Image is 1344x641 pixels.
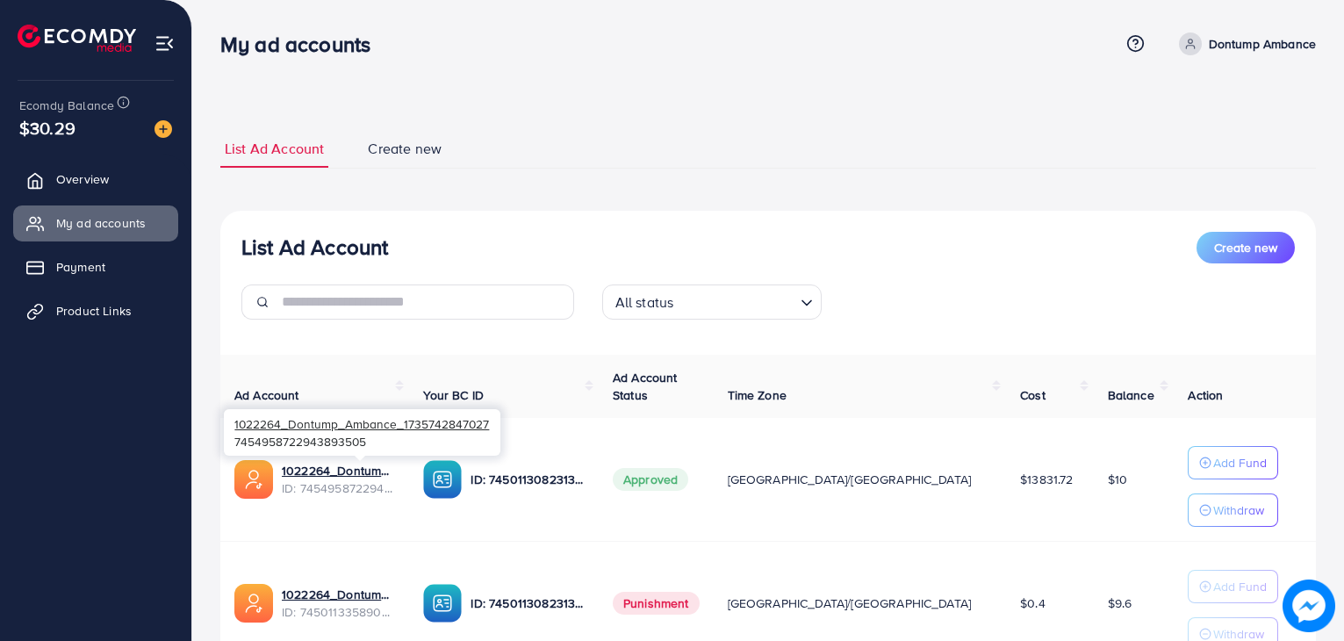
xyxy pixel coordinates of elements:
[602,284,822,320] div: Search for option
[613,468,688,491] span: Approved
[1020,471,1073,488] span: $13831.72
[19,97,114,114] span: Ecomdy Balance
[1188,446,1278,479] button: Add Fund
[1188,493,1278,527] button: Withdraw
[613,369,678,404] span: Ad Account Status
[282,586,395,603] a: 1022264_Dontump Ambance_1734614691309
[1213,500,1264,521] p: Withdraw
[56,302,132,320] span: Product Links
[1214,239,1277,256] span: Create new
[282,603,395,621] span: ID: 7450113358906392577
[241,234,388,260] h3: List Ad Account
[1283,580,1335,632] img: image
[1108,594,1132,612] span: $9.6
[13,249,178,284] a: Payment
[423,460,462,499] img: ic-ba-acc.ded83a64.svg
[220,32,385,57] h3: My ad accounts
[423,386,484,404] span: Your BC ID
[56,170,109,188] span: Overview
[1108,471,1127,488] span: $10
[728,471,972,488] span: [GEOGRAPHIC_DATA]/[GEOGRAPHIC_DATA]
[728,386,787,404] span: Time Zone
[225,139,324,159] span: List Ad Account
[234,460,273,499] img: ic-ads-acc.e4c84228.svg
[679,286,793,315] input: Search for option
[56,214,146,232] span: My ad accounts
[234,386,299,404] span: Ad Account
[282,462,395,479] a: 1022264_Dontump_Ambance_1735742847027
[1213,576,1267,597] p: Add Fund
[613,592,700,615] span: Punishment
[56,258,105,276] span: Payment
[1213,452,1267,473] p: Add Fund
[612,290,678,315] span: All status
[368,139,442,159] span: Create new
[423,584,462,623] img: ic-ba-acc.ded83a64.svg
[13,162,178,197] a: Overview
[13,205,178,241] a: My ad accounts
[19,115,75,140] span: $30.29
[13,293,178,328] a: Product Links
[1188,570,1278,603] button: Add Fund
[1209,33,1316,54] p: Dontump Ambance
[234,415,489,432] span: 1022264_Dontump_Ambance_1735742847027
[1188,386,1223,404] span: Action
[18,25,136,52] img: logo
[471,593,584,614] p: ID: 7450113082313572369
[1020,594,1046,612] span: $0.4
[155,33,175,54] img: menu
[1020,386,1046,404] span: Cost
[282,586,395,622] div: <span class='underline'>1022264_Dontump Ambance_1734614691309</span></br>7450113358906392577
[1108,386,1154,404] span: Balance
[728,594,972,612] span: [GEOGRAPHIC_DATA]/[GEOGRAPHIC_DATA]
[282,479,395,497] span: ID: 7454958722943893505
[471,469,584,490] p: ID: 7450113082313572369
[1172,32,1316,55] a: Dontump Ambance
[224,409,500,456] div: 7454958722943893505
[155,120,172,138] img: image
[234,584,273,623] img: ic-ads-acc.e4c84228.svg
[1197,232,1295,263] button: Create new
